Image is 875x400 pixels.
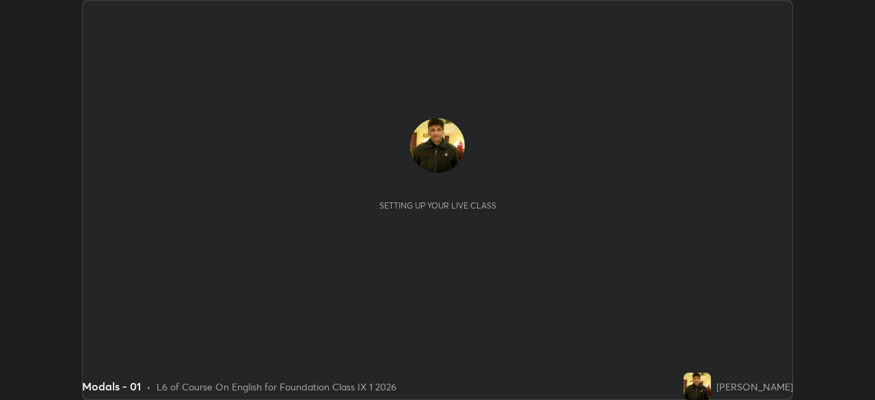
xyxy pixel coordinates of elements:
[684,373,711,400] img: 2ac7c97e948e40f994bf223dccd011e9.jpg
[410,118,465,173] img: 2ac7c97e948e40f994bf223dccd011e9.jpg
[157,379,396,394] div: L6 of Course On English for Foundation Class IX 1 2026
[146,379,151,394] div: •
[379,200,496,211] div: Setting up your live class
[82,378,141,395] div: Modals - 01
[716,379,793,394] div: [PERSON_NAME]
